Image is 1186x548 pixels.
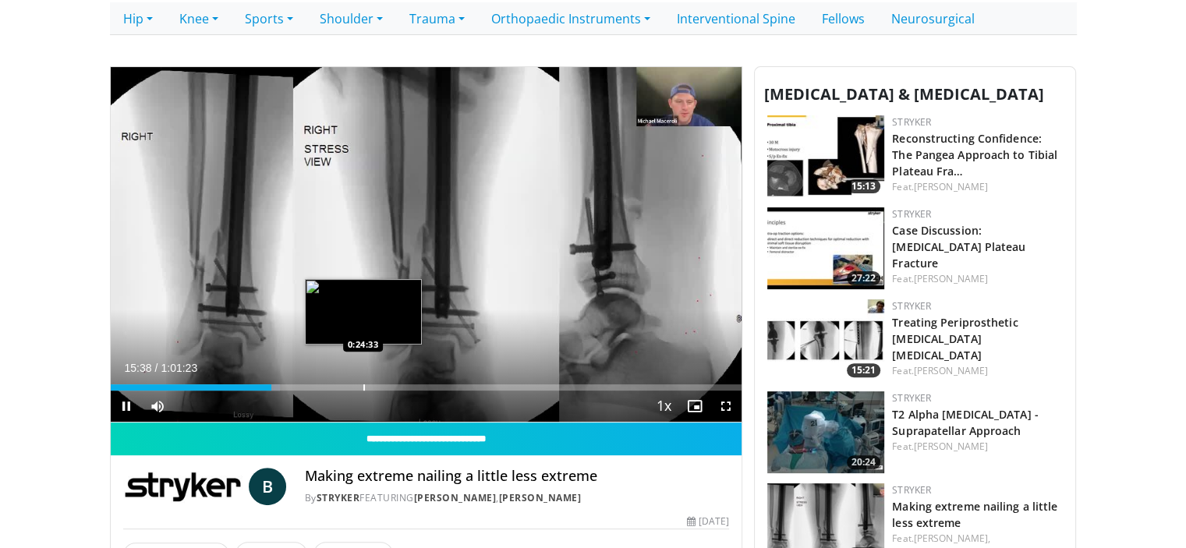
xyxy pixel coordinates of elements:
a: 27:22 [767,207,884,289]
a: Trauma [396,2,478,35]
button: Playback Rate [648,391,679,422]
span: [MEDICAL_DATA] & [MEDICAL_DATA] [764,83,1044,104]
span: 15:13 [847,179,880,193]
a: 15:21 [767,299,884,381]
a: Stryker [892,483,931,497]
span: / [155,362,158,374]
video-js: Video Player [111,67,742,423]
img: a1416b5e-9174-42b5-ac56-941f39552834.150x105_q85_crop-smart_upscale.jpg [767,207,884,289]
img: image.jpeg [305,279,422,345]
span: 27:22 [847,271,880,285]
a: Stryker [892,115,931,129]
a: Interventional Spine [664,2,809,35]
button: Enable picture-in-picture mode [679,391,710,422]
a: Shoulder [306,2,396,35]
a: Stryker [892,391,931,405]
a: Treating Periprosthetic [MEDICAL_DATA] [MEDICAL_DATA] [892,315,1018,362]
span: 1:01:23 [161,362,197,374]
a: [PERSON_NAME] [914,440,988,453]
div: Feat. [892,364,1063,378]
a: Orthopaedic Instruments [478,2,664,35]
div: Feat. [892,440,1063,454]
a: B [249,468,286,505]
div: Feat. [892,272,1063,286]
a: [PERSON_NAME], [914,532,990,545]
img: 1aa7ce03-a29e-4220-923d-1b96650c6b94.150x105_q85_crop-smart_upscale.jpg [767,299,884,381]
h4: Making extreme nailing a little less extreme [305,468,729,485]
a: Neurosurgical [878,2,988,35]
img: 8470a241-c86e-4ed9-872b-34b130b63566.150x105_q85_crop-smart_upscale.jpg [767,115,884,197]
div: [DATE] [687,514,729,529]
a: Case Discussion: [MEDICAL_DATA] Plateau Fracture [892,223,1025,270]
a: Fellows [809,2,878,35]
a: Making extreme nailing a little less extreme [892,499,1057,530]
a: 20:24 [767,391,884,473]
button: Mute [142,391,173,422]
span: 15:21 [847,363,880,377]
a: T2 Alpha [MEDICAL_DATA] - Suprapatellar Approach [892,407,1039,438]
button: Fullscreen [710,391,742,422]
a: [PERSON_NAME] [914,180,988,193]
a: [PERSON_NAME] [499,491,582,504]
a: [PERSON_NAME] [914,272,988,285]
a: [PERSON_NAME] [914,364,988,377]
a: Sports [232,2,306,35]
div: By FEATURING , [305,491,729,505]
img: 6dac92b0-8760-435a-acb9-7eaa8ee21333.150x105_q85_crop-smart_upscale.jpg [767,391,884,473]
div: Progress Bar [111,384,742,391]
a: Stryker [317,491,360,504]
a: 15:13 [767,115,884,197]
a: Knee [166,2,232,35]
a: Reconstructing Confidence: The Pangea Approach to Tibial Plateau Fra… [892,131,1057,179]
button: Pause [111,391,142,422]
a: [PERSON_NAME] [414,491,497,504]
a: Stryker [892,207,931,221]
div: Feat. [892,180,1063,194]
img: Stryker [123,468,243,505]
span: 15:38 [125,362,152,374]
a: Hip [110,2,166,35]
a: Stryker [892,299,931,313]
span: 20:24 [847,455,880,469]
